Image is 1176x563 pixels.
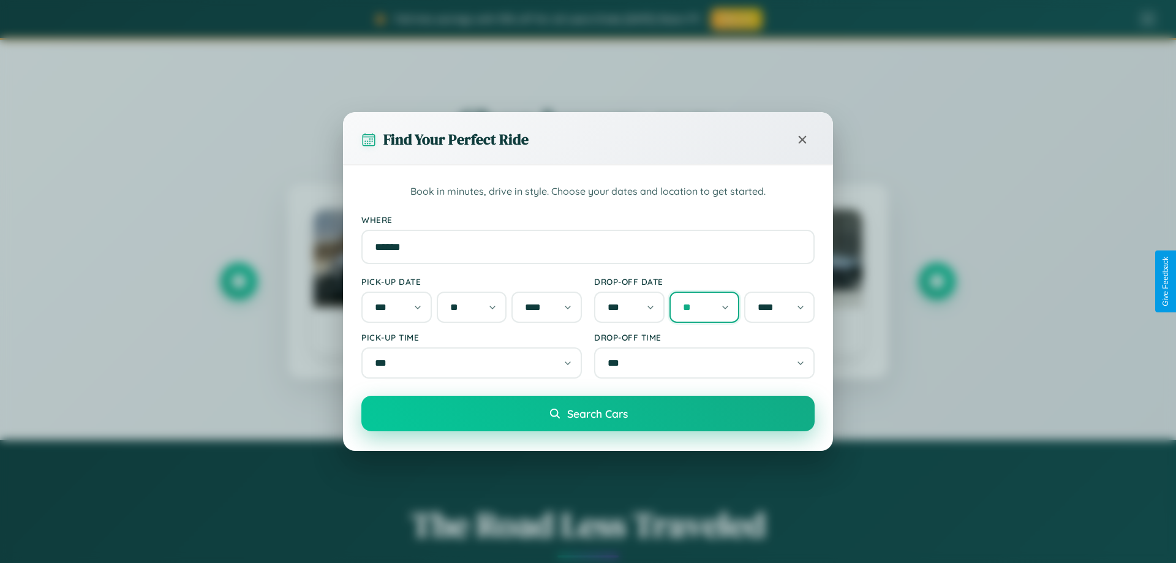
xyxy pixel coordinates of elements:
[567,407,628,420] span: Search Cars
[361,276,582,287] label: Pick-up Date
[361,332,582,342] label: Pick-up Time
[383,129,529,149] h3: Find Your Perfect Ride
[594,276,815,287] label: Drop-off Date
[361,396,815,431] button: Search Cars
[361,214,815,225] label: Where
[594,332,815,342] label: Drop-off Time
[361,184,815,200] p: Book in minutes, drive in style. Choose your dates and location to get started.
